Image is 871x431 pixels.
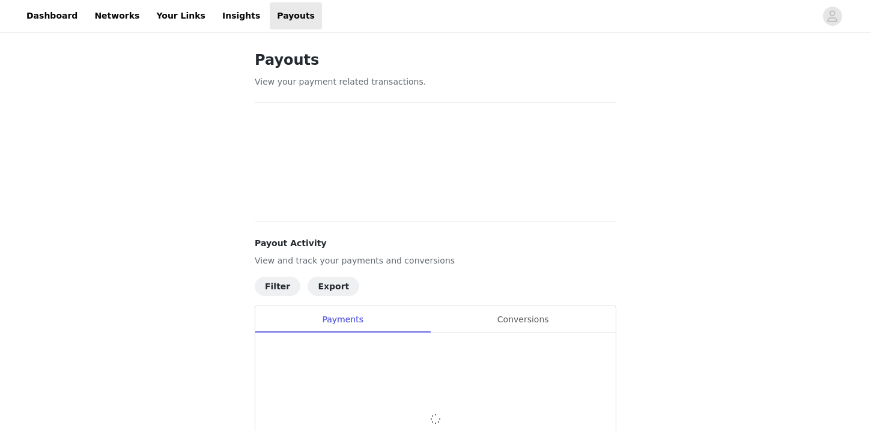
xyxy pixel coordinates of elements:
[255,255,616,267] p: View and track your payments and conversions
[215,2,267,29] a: Insights
[255,49,616,71] h1: Payouts
[149,2,213,29] a: Your Links
[827,7,838,26] div: avatar
[255,277,300,296] button: Filter
[430,306,616,333] div: Conversions
[19,2,85,29] a: Dashboard
[255,306,430,333] div: Payments
[255,76,616,88] p: View your payment related transactions.
[87,2,147,29] a: Networks
[255,237,616,250] h4: Payout Activity
[270,2,322,29] a: Payouts
[308,277,359,296] button: Export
